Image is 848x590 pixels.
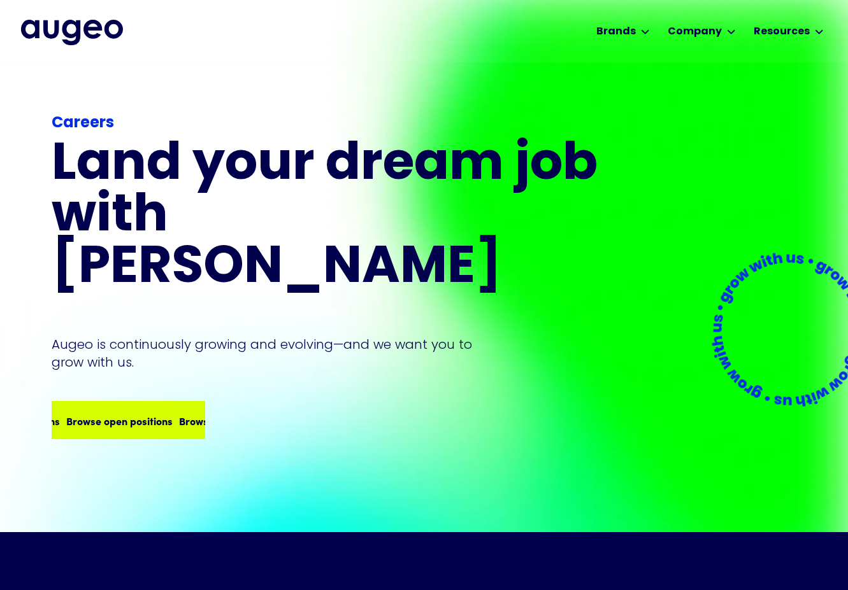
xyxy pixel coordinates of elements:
a: Browse open positionsBrowse open positions [52,402,205,440]
img: Augeo's full logo in midnight blue. [21,20,123,45]
div: Resources [754,24,810,39]
div: Brands [596,24,636,39]
strong: Careers [52,116,114,131]
p: Augeo is continuously growing and evolving—and we want you to grow with us. [52,335,490,371]
a: home [21,20,123,45]
h1: Land your dream job﻿ with [PERSON_NAME] [52,140,602,295]
div: Browse open positions [100,413,206,428]
div: Company [668,24,722,39]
